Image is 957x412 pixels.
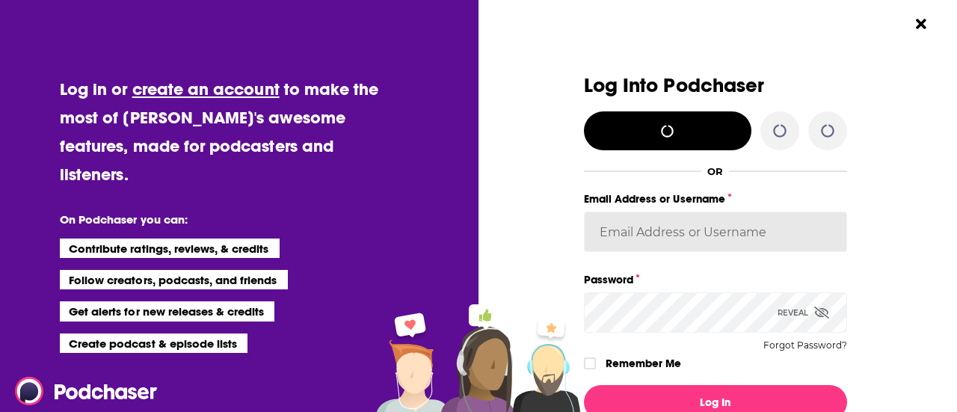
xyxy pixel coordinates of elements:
button: Forgot Password? [763,340,847,351]
label: Remember Me [606,354,681,373]
button: Close Button [907,10,935,38]
div: OR [707,165,723,177]
div: Reveal [778,292,829,333]
li: Get alerts for new releases & credits [60,301,274,321]
h3: Log Into Podchaser [584,75,847,96]
label: Email Address or Username [584,189,847,209]
li: Follow creators, podcasts, and friends [60,270,288,289]
img: Podchaser - Follow, Share and Rate Podcasts [15,377,159,405]
a: Podchaser - Follow, Share and Rate Podcasts [15,377,147,405]
input: Email Address or Username [584,212,847,252]
a: create an account [132,79,280,99]
li: Create podcast & episode lists [60,333,247,353]
li: Contribute ratings, reviews, & credits [60,239,280,258]
li: On Podchaser you can: [60,212,359,227]
label: Password [584,270,847,289]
